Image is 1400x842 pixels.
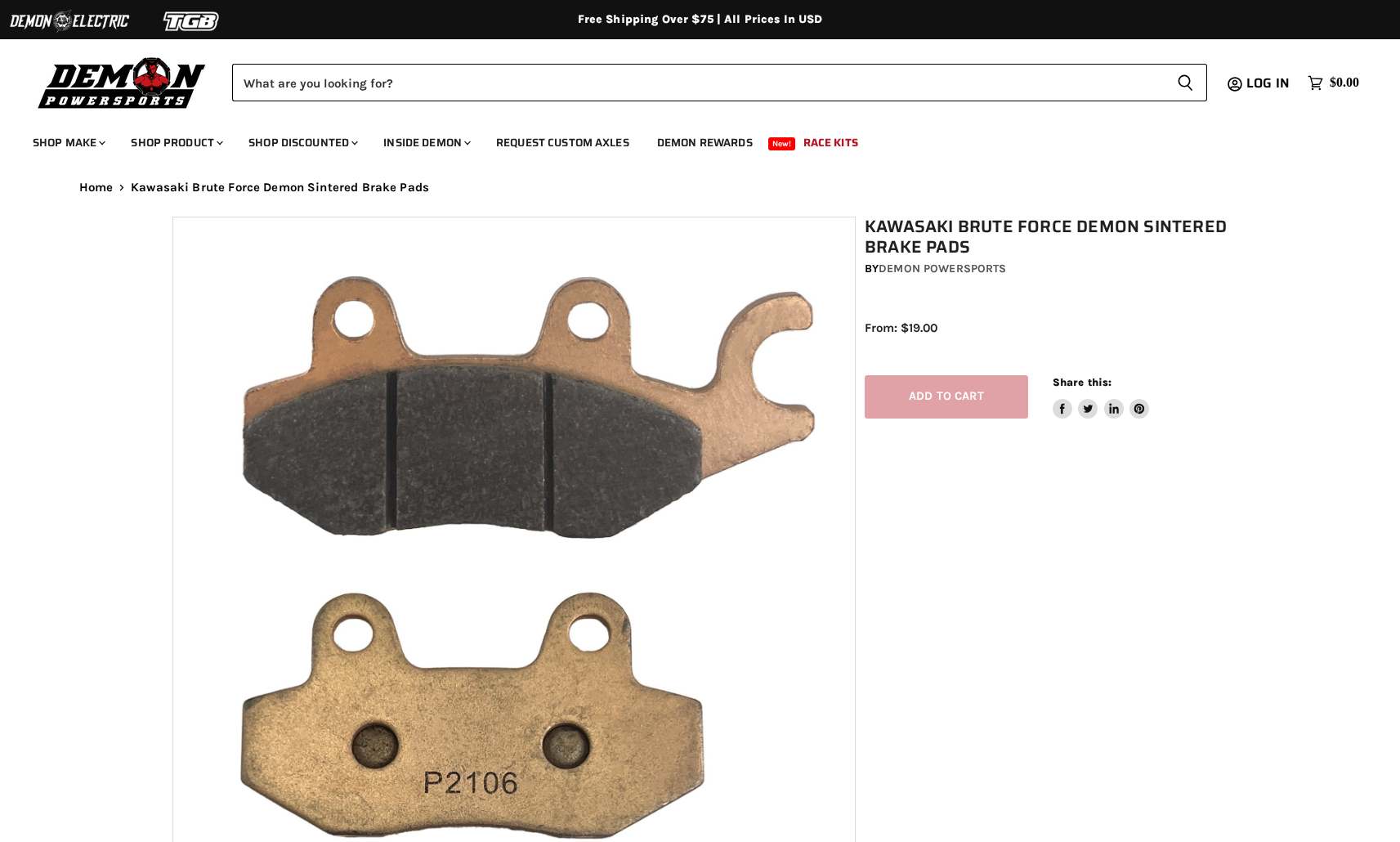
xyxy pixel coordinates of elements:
a: Request Custom Axles [484,126,642,159]
a: Shop Discounted [236,126,368,159]
button: Search [1164,64,1207,101]
input: Search [232,64,1164,101]
img: Demon Electric Logo 2 [8,6,131,37]
ul: Main menu [20,119,1355,159]
span: New! [768,137,796,150]
a: Demon Powersports [879,262,1006,275]
h1: Kawasaki Brute Force Demon Sintered Brake Pads [865,217,1237,258]
aside: Share this: [1053,375,1150,419]
span: Share this: [1053,376,1112,388]
a: Shop Product [119,126,233,159]
img: Demon Powersports [33,53,212,111]
div: by [865,260,1237,278]
a: Race Kits [791,126,870,159]
nav: Breadcrumbs [47,181,1354,195]
a: Log in [1239,76,1299,91]
a: Inside Demon [371,126,481,159]
a: Demon Rewards [645,126,765,159]
a: Home [79,181,114,195]
a: Shop Make [20,126,115,159]
span: $0.00 [1330,75,1359,91]
a: $0.00 [1299,71,1367,95]
span: From: $19.00 [865,320,937,335]
span: Log in [1246,73,1290,93]
div: Free Shipping Over $75 | All Prices In USD [47,12,1354,27]
span: Kawasaki Brute Force Demon Sintered Brake Pads [131,181,429,195]
form: Product [232,64,1207,101]
img: TGB Logo 2 [131,6,253,37]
